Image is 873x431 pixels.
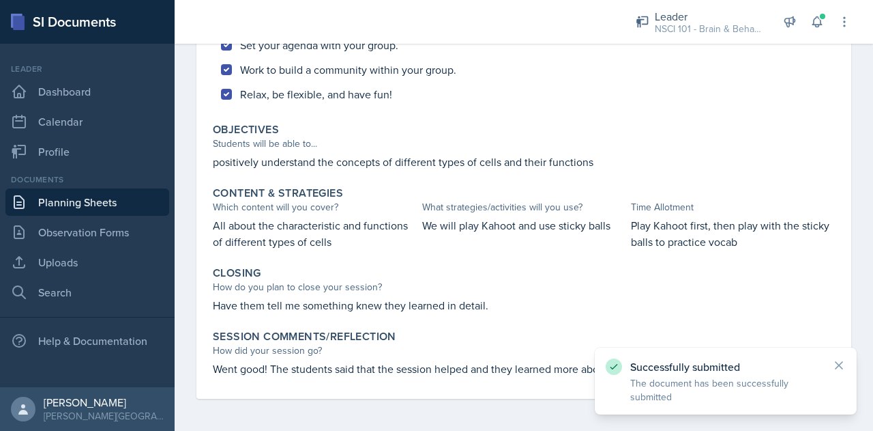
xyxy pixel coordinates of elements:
a: Observation Forms [5,219,169,246]
a: Dashboard [5,78,169,105]
div: Leader [5,63,169,75]
p: We will play Kahoot and use sticky balls [422,217,626,234]
label: Session Comments/Reflection [213,330,396,344]
div: [PERSON_NAME][GEOGRAPHIC_DATA] [44,409,164,423]
div: Which content will you cover? [213,200,417,214]
div: Students will be able to... [213,137,835,151]
div: How do you plan to close your session? [213,280,835,294]
label: Objectives [213,123,279,137]
div: How did your session go? [213,344,835,358]
div: Leader [655,8,764,25]
label: Closing [213,266,261,280]
a: Calendar [5,108,169,135]
div: Documents [5,173,169,186]
a: Search [5,279,169,306]
p: The document has been successfully submitted [630,376,821,404]
p: All about the characteristic and functions of different types of cells [213,217,417,250]
p: Play Kahoot first, then play with the sticky balls to practice vocab [631,217,835,250]
a: Planning Sheets [5,189,169,216]
div: What strategies/activities will you use? [422,200,626,214]
p: Successfully submitted [630,360,821,374]
p: Went good! The students said that the session helped and they learned more about everything throu... [213,361,835,377]
a: Uploads [5,249,169,276]
a: Profile [5,138,169,165]
div: NSCI 101 - Brain & Behavior / Fall 2025 [655,22,764,36]
p: Have them tell me something knew they learned in detail. [213,297,835,314]
p: positively understand the concepts of different types of cells and their functions [213,154,835,170]
div: [PERSON_NAME] [44,395,164,409]
div: Time Allotment [631,200,835,214]
div: Help & Documentation [5,327,169,354]
label: Content & Strategies [213,186,343,200]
